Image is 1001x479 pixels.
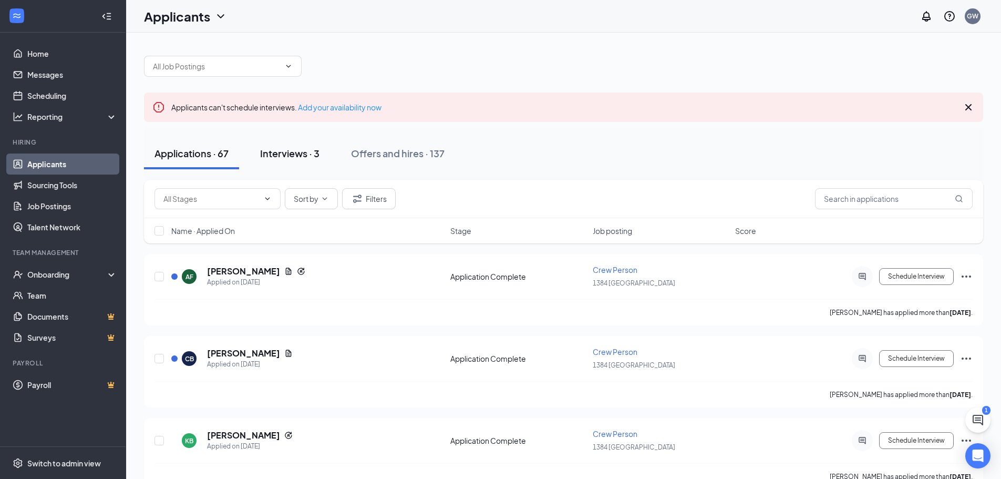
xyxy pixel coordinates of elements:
[982,406,990,415] div: 1
[965,407,990,433] button: ChatActive
[153,60,280,72] input: All Job Postings
[342,188,396,209] button: Filter Filters
[27,327,117,348] a: SurveysCrown
[12,11,22,21] svg: WorkstreamLogo
[27,175,117,196] a: Sourcing Tools
[207,441,293,452] div: Applied on [DATE]
[879,432,954,449] button: Schedule Interview
[101,11,112,22] svg: Collapse
[962,101,975,114] svg: Cross
[13,248,115,257] div: Team Management
[450,435,586,446] div: Application Complete
[27,217,117,238] a: Talent Network
[351,192,364,205] svg: Filter
[214,10,227,23] svg: ChevronDown
[207,430,280,441] h5: [PERSON_NAME]
[27,111,118,122] div: Reporting
[960,434,973,447] svg: Ellipses
[284,62,293,70] svg: ChevronDown
[13,111,23,122] svg: Analysis
[321,195,329,203] svg: ChevronDown
[27,64,117,85] a: Messages
[27,306,117,327] a: DocumentsCrown
[171,103,381,112] span: Applicants can't schedule interviews.
[27,285,117,306] a: Team
[27,196,117,217] a: Job Postings
[284,267,293,276] svg: Document
[13,138,115,147] div: Hiring
[263,195,272,203] svg: ChevronDown
[450,271,586,282] div: Application Complete
[185,354,194,363] div: CB
[13,359,115,368] div: Payroll
[285,188,338,209] button: Sort byChevronDown
[593,279,675,287] span: 1384 [GEOGRAPHIC_DATA]
[950,391,971,399] b: [DATE]
[972,414,984,426] svg: ChatActive
[856,436,869,445] svg: ActiveChat
[965,443,990,468] div: Open Intercom Messenger
[450,226,471,236] span: Stage
[856,272,869,281] svg: ActiveChat
[207,266,280,277] h5: [PERSON_NAME]
[13,458,23,468] svg: Settings
[593,265,637,274] span: Crew Person
[593,361,675,369] span: 1384 [GEOGRAPHIC_DATA]
[593,347,637,356] span: Crew Person
[207,348,280,359] h5: [PERSON_NAME]
[154,147,229,160] div: Applications · 67
[298,103,381,112] a: Add your availability now
[830,390,973,399] p: [PERSON_NAME] has applied more than .
[943,10,956,23] svg: QuestionInfo
[967,12,978,21] div: GW
[260,147,319,160] div: Interviews · 3
[144,7,210,25] h1: Applicants
[450,353,586,364] div: Application Complete
[207,277,305,288] div: Applied on [DATE]
[879,350,954,367] button: Schedule Interview
[294,195,318,202] span: Sort by
[284,431,293,440] svg: Reapply
[879,268,954,285] button: Schedule Interview
[163,193,259,205] input: All Stages
[735,226,756,236] span: Score
[284,349,293,358] svg: Document
[815,188,973,209] input: Search in applications
[351,147,445,160] div: Offers and hires · 137
[593,443,675,451] span: 1384 [GEOGRAPHIC_DATA]
[856,354,869,363] svg: ActiveChat
[185,272,193,281] div: AF
[960,270,973,283] svg: Ellipses
[920,10,933,23] svg: Notifications
[171,226,235,236] span: Name · Applied On
[27,85,117,106] a: Scheduling
[27,458,101,468] div: Switch to admin view
[27,374,117,395] a: PayrollCrown
[960,352,973,365] svg: Ellipses
[950,309,971,317] b: [DATE]
[955,195,963,203] svg: MagnifyingGlass
[27,269,108,280] div: Onboarding
[830,308,973,317] p: [PERSON_NAME] has applied more than .
[185,436,193,445] div: KB
[27,154,117,175] a: Applicants
[297,267,305,276] svg: Reapply
[13,269,23,280] svg: UserCheck
[593,226,632,236] span: Job posting
[593,429,637,439] span: Crew Person
[207,359,293,370] div: Applied on [DATE]
[27,43,117,64] a: Home
[152,101,165,114] svg: Error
